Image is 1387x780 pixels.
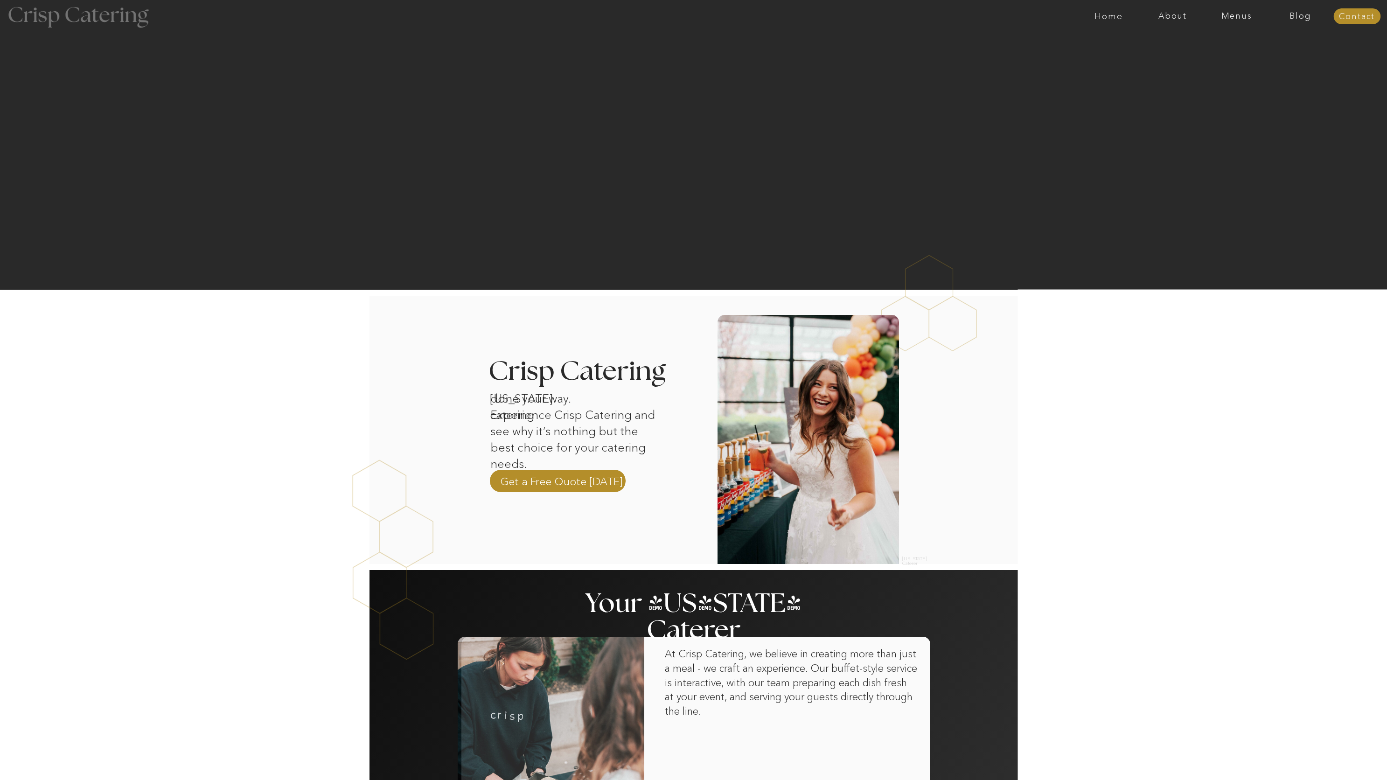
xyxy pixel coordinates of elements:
a: Menus [1205,12,1269,21]
h1: [US_STATE] catering [490,390,587,403]
p: At Crisp Catering, we believe in creating more than just a meal - we craft an experience. Our buf... [665,647,918,736]
h2: [US_STATE] Caterer [902,557,931,562]
a: Get a Free Quote [DATE] [500,474,623,488]
a: Contact [1333,12,1380,21]
h3: Crisp Catering [488,358,690,386]
p: done your way. Experience Crisp Catering and see why it’s nothing but the best choice for your ca... [490,390,661,450]
a: Blog [1269,12,1332,21]
a: Home [1077,12,1141,21]
iframe: podium webchat widget bubble [1312,733,1387,780]
h2: Your [US_STATE] Caterer [584,591,804,609]
a: About [1141,12,1205,21]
